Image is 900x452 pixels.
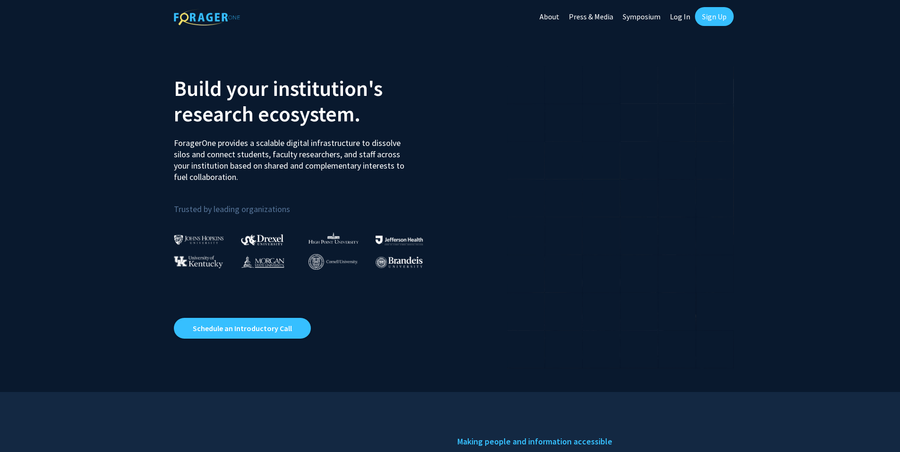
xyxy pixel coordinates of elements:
img: Brandeis University [376,256,423,268]
p: Trusted by leading organizations [174,190,443,216]
a: Sign Up [695,7,734,26]
img: Drexel University [241,234,283,245]
img: Johns Hopkins University [174,235,224,245]
img: University of Kentucky [174,256,223,268]
h2: Build your institution's research ecosystem. [174,76,443,127]
img: Cornell University [309,254,358,270]
p: ForagerOne provides a scalable digital infrastructure to dissolve silos and connect students, fac... [174,130,411,183]
h5: Making people and information accessible [457,435,727,449]
img: High Point University [309,232,359,244]
img: Thomas Jefferson University [376,236,423,245]
img: ForagerOne Logo [174,9,240,26]
img: Morgan State University [241,256,284,268]
a: Opens in a new tab [174,318,311,339]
